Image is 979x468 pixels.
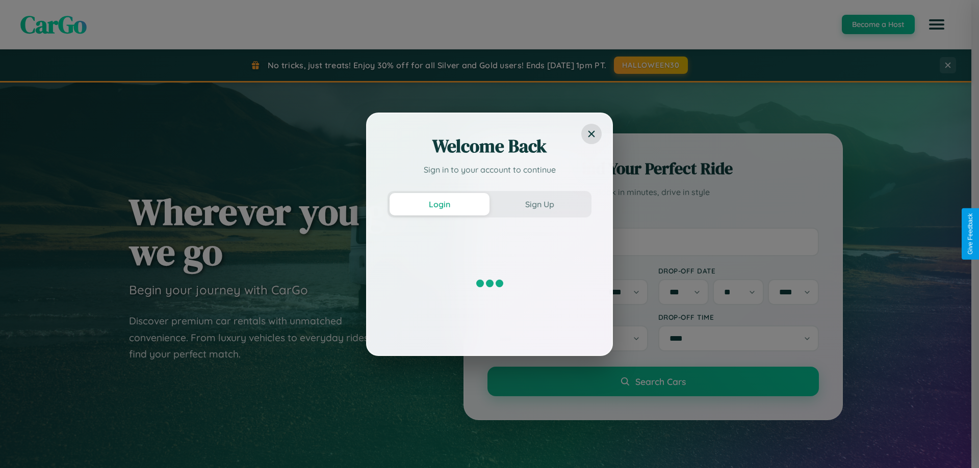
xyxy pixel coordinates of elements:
h2: Welcome Back [388,134,591,158]
iframe: Intercom live chat [10,433,35,458]
button: Login [390,193,489,215]
button: Sign Up [489,193,589,215]
p: Sign in to your account to continue [388,163,591,176]
div: Give Feedback [967,213,974,255]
